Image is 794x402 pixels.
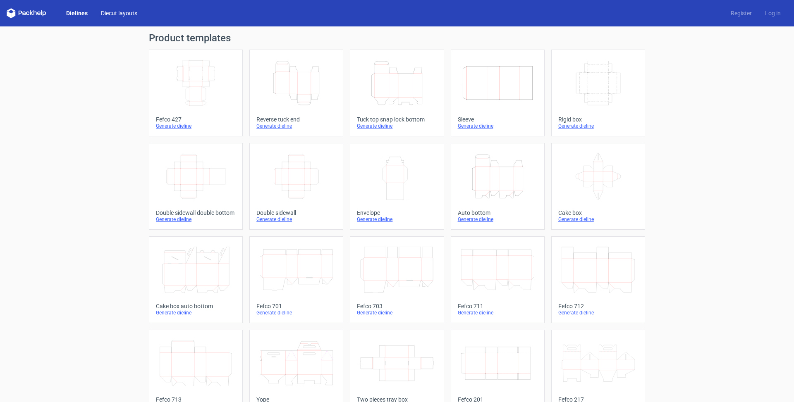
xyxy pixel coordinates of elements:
div: Generate dieline [256,216,336,223]
div: Double sidewall double bottom [156,209,236,216]
div: Tuck top snap lock bottom [357,116,437,123]
div: Double sidewall [256,209,336,216]
div: Cake box auto bottom [156,303,236,309]
div: Generate dieline [256,123,336,129]
div: Reverse tuck end [256,116,336,123]
a: Fefco 711Generate dieline [451,236,545,323]
div: Generate dieline [357,216,437,223]
div: Generate dieline [357,123,437,129]
a: Log in [758,9,787,17]
div: Generate dieline [458,309,538,316]
a: Cake box auto bottomGenerate dieline [149,236,243,323]
a: Fefco 427Generate dieline [149,50,243,136]
a: Fefco 703Generate dieline [350,236,444,323]
div: Generate dieline [156,216,236,223]
a: Cake boxGenerate dieline [551,143,645,230]
div: Rigid box [558,116,638,123]
div: Generate dieline [458,123,538,129]
div: Cake box [558,209,638,216]
a: Rigid boxGenerate dieline [551,50,645,136]
a: SleeveGenerate dieline [451,50,545,136]
div: Sleeve [458,116,538,123]
div: Fefco 703 [357,303,437,309]
h1: Product templates [149,33,645,43]
div: Generate dieline [156,123,236,129]
a: Fefco 712Generate dieline [551,236,645,323]
div: Envelope [357,209,437,216]
div: Generate dieline [558,216,638,223]
div: Generate dieline [256,309,336,316]
a: EnvelopeGenerate dieline [350,143,444,230]
a: Double sidewallGenerate dieline [249,143,343,230]
a: Auto bottomGenerate dieline [451,143,545,230]
a: Fefco 701Generate dieline [249,236,343,323]
a: Dielines [60,9,94,17]
div: Generate dieline [558,123,638,129]
a: Diecut layouts [94,9,144,17]
div: Fefco 712 [558,303,638,309]
div: Auto bottom [458,209,538,216]
div: Generate dieline [458,216,538,223]
div: Fefco 427 [156,116,236,123]
div: Fefco 711 [458,303,538,309]
div: Fefco 701 [256,303,336,309]
a: Reverse tuck endGenerate dieline [249,50,343,136]
div: Generate dieline [558,309,638,316]
a: Register [724,9,758,17]
div: Generate dieline [156,309,236,316]
a: Tuck top snap lock bottomGenerate dieline [350,50,444,136]
a: Double sidewall double bottomGenerate dieline [149,143,243,230]
div: Generate dieline [357,309,437,316]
